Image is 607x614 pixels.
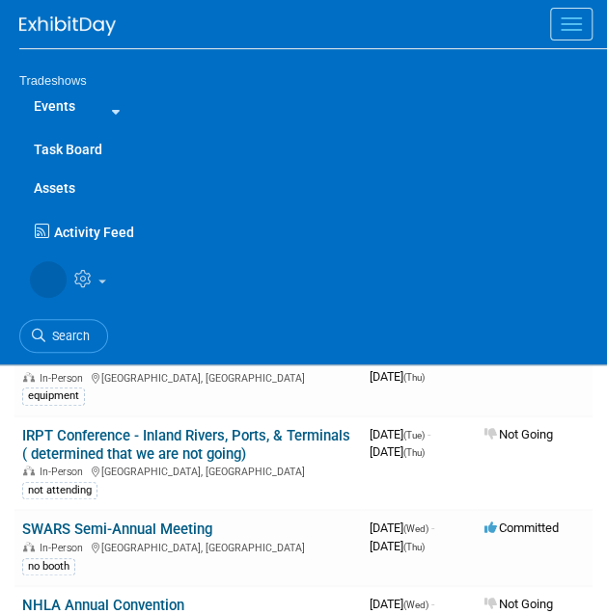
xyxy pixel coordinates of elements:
[369,444,424,459] span: [DATE]
[22,482,97,499] div: not attending
[22,558,75,575] div: no booth
[19,169,607,207] a: Assets
[40,542,89,554] span: In-Person
[22,387,85,405] div: equipment
[22,369,353,385] div: [GEOGRAPHIC_DATA], [GEOGRAPHIC_DATA]
[369,369,424,384] span: [DATE]
[484,597,553,611] span: Not Going
[22,539,353,554] div: [GEOGRAPHIC_DATA], [GEOGRAPHIC_DATA]
[30,207,607,247] a: Activity Feed
[22,463,353,478] div: [GEOGRAPHIC_DATA], [GEOGRAPHIC_DATA]
[19,73,87,88] span: Tradeshows
[23,542,35,551] img: In-Person Event
[40,466,89,478] span: In-Person
[19,87,90,125] a: Events
[22,351,115,368] a: Breakbulk
[369,521,433,535] span: [DATE]
[402,600,428,610] span: (Wed)
[30,261,67,298] img: Kay Reynolds
[550,8,593,40] button: Menu
[23,466,35,475] img: In-Person Event
[402,542,424,552] span: (Thu)
[402,447,424,458] span: (Thu)
[369,427,429,441] span: [DATE]
[369,539,424,553] span: [DATE]
[484,521,559,535] span: Committed
[430,521,433,535] span: -
[54,225,134,240] span: Activity Feed
[23,372,35,382] img: In-Person Event
[19,130,607,169] a: Task Board
[402,372,424,383] span: (Thu)
[45,329,90,343] span: Search
[40,372,89,385] span: In-Person
[19,319,108,353] a: Search
[19,16,116,36] img: ExhibitDay
[484,427,553,441] span: Not Going
[22,597,184,614] a: NHLA Annual Convention
[22,427,350,463] a: IRPT Conference - Inland Rivers, Ports, & Terminals ( determined that we are not going)
[402,430,424,440] span: (Tue)
[430,597,433,611] span: -
[427,427,429,441] span: -
[369,597,433,611] span: [DATE]
[402,523,428,534] span: (Wed)
[22,521,212,538] a: SWARS Semi-Annual Meeting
